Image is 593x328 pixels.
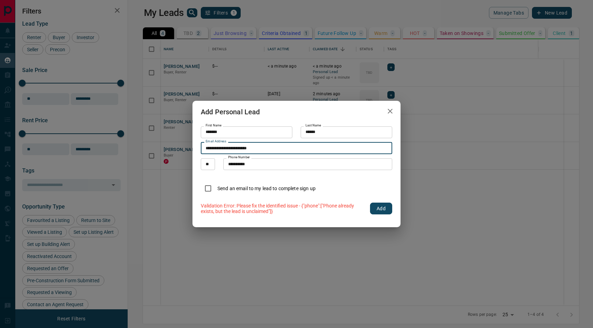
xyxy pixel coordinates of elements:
[192,101,268,123] h2: Add Personal Lead
[217,185,316,192] p: Send an email to my lead to complete sign up
[206,139,226,144] label: Email Address
[228,155,250,160] label: Phone Number
[306,123,321,128] label: Last Name
[206,123,222,128] label: First Name
[201,203,366,214] p: Validation Error: Please fix the identified issue - {"phone":["Phone already exists, but the lead...
[370,203,392,214] button: Add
